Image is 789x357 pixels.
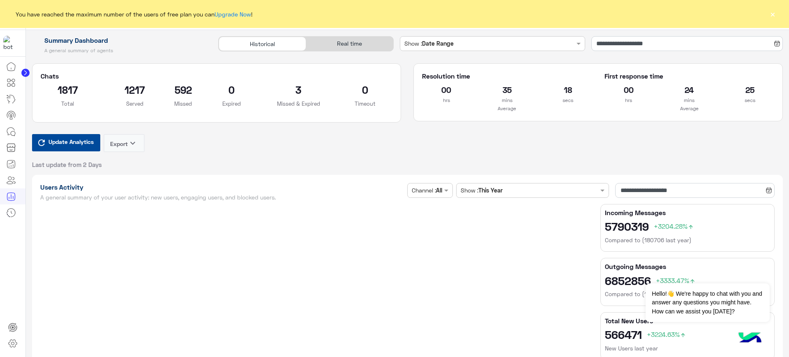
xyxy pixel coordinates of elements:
[544,83,592,96] h2: 18
[605,236,770,244] h6: Compared to (180706 last year)
[768,10,777,18] button: ×
[665,83,713,96] h2: 24
[646,283,769,322] span: Hello!👋 We're happy to chat with you and answer any questions you might have. How can we assist y...
[128,138,138,148] i: keyboard_arrow_down
[338,83,393,96] h2: 0
[338,100,393,108] p: Timeout
[204,83,259,96] h2: 0
[3,36,18,51] img: 1403182699927242
[605,344,770,352] h6: New Users last year
[422,96,471,104] p: hrs
[32,47,209,54] h5: A general summary of agents
[604,72,774,80] h5: First response time
[605,328,770,341] h2: 566471
[271,83,326,96] h2: 3
[271,100,326,108] p: Missed & Expired
[41,100,95,108] p: Total
[726,96,774,104] p: secs
[174,83,192,96] h2: 592
[306,37,393,51] div: Real time
[726,83,774,96] h2: 25
[422,72,592,80] h5: Resolution time
[605,220,770,233] h2: 5790319
[605,317,770,325] h5: Total New Users
[32,134,100,151] button: Update Analytics
[107,83,162,96] h2: 1217
[544,96,592,104] p: secs
[32,160,102,169] span: Last update from 2 Days
[604,104,774,113] p: Average
[604,83,653,96] h2: 00
[215,11,251,18] a: Upgrade Now
[422,104,592,113] p: Average
[647,330,686,338] span: +3224.63%
[107,100,162,108] p: Served
[605,209,770,217] h5: Incoming Messages
[422,83,471,96] h2: 00
[483,83,531,96] h2: 35
[605,274,770,287] h2: 6852856
[16,10,252,19] span: You have reached the maximum number of the users of free plan you can !
[174,100,192,108] p: Missed
[219,37,306,51] div: Historical
[204,100,259,108] p: Expired
[605,262,770,271] h5: Outgoing Messages
[654,222,694,230] span: +3204.28%
[665,96,713,104] p: mins
[40,183,404,191] h1: Users Activity
[46,136,96,147] span: Update Analytics
[41,83,95,96] h2: 1817
[104,134,145,152] button: Exportkeyboard_arrow_down
[32,36,209,44] h1: Summary Dashboard
[41,72,393,80] h5: Chats
[605,290,770,298] h6: Compared to (180706 last year)
[40,194,404,201] h5: A general summary of your user activity: new users, engaging users, and blocked users.
[736,324,764,353] img: hulul-logo.png
[604,96,653,104] p: hrs
[483,96,531,104] p: mins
